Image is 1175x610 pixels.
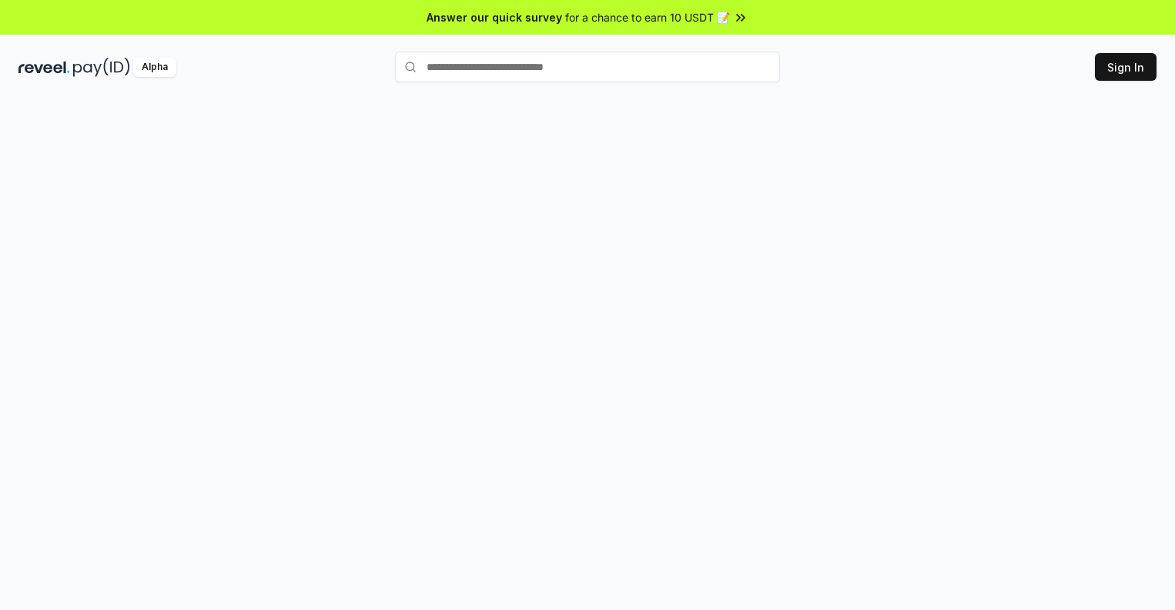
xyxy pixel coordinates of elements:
[565,9,730,25] span: for a chance to earn 10 USDT 📝
[427,9,562,25] span: Answer our quick survey
[133,58,176,77] div: Alpha
[18,58,70,77] img: reveel_dark
[1095,53,1157,81] button: Sign In
[73,58,130,77] img: pay_id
